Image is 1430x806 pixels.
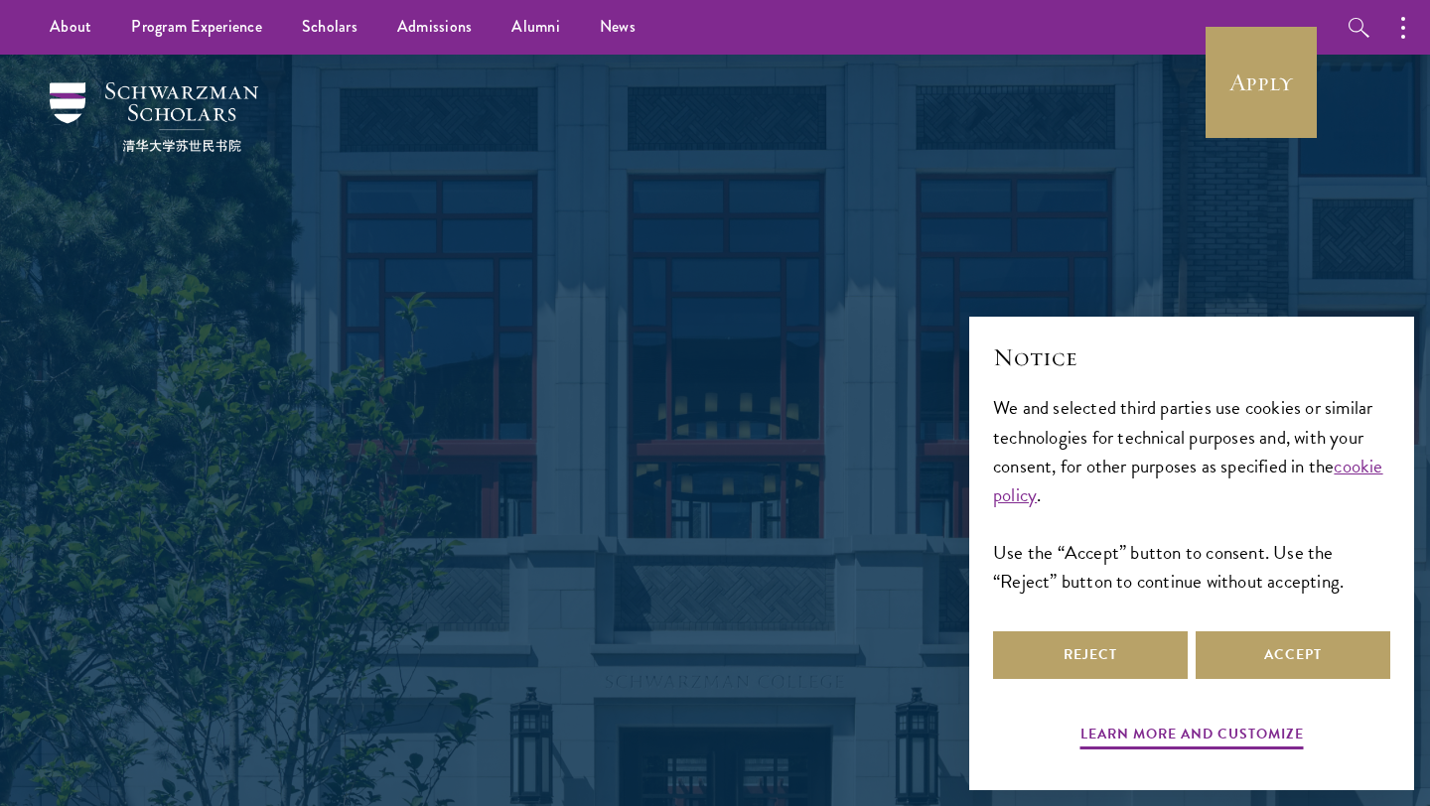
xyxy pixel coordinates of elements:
[993,631,1188,679] button: Reject
[993,452,1383,509] a: cookie policy
[50,82,258,152] img: Schwarzman Scholars
[1196,631,1390,679] button: Accept
[993,393,1390,595] div: We and selected third parties use cookies or similar technologies for technical purposes and, wit...
[1080,722,1304,752] button: Learn more and customize
[993,340,1390,374] h2: Notice
[1206,27,1317,138] a: Apply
